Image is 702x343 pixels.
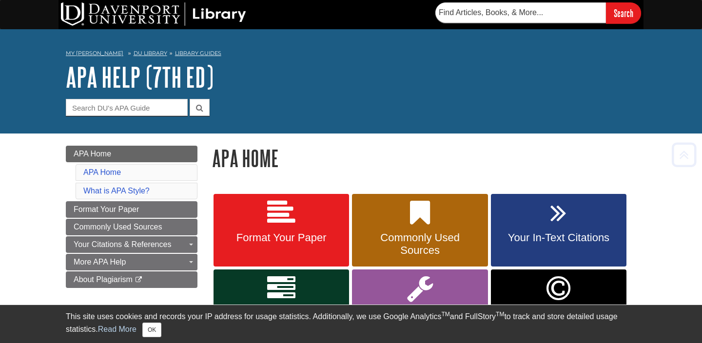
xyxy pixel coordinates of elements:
[435,2,606,23] input: Find Articles, Books, & More...
[214,194,349,267] a: Format Your Paper
[74,223,162,231] span: Commonly Used Sources
[606,2,641,23] input: Search
[66,236,197,253] a: Your Citations & References
[491,194,626,267] a: Your In-Text Citations
[66,47,636,62] nav: breadcrumb
[668,148,700,161] a: Back to Top
[74,258,126,266] span: More APA Help
[83,168,121,176] a: APA Home
[66,254,197,270] a: More APA Help
[175,50,221,57] a: Library Guides
[61,2,246,26] img: DU Library
[74,275,133,284] span: About Plagiarism
[66,271,197,288] a: About Plagiarism
[142,323,161,337] button: Close
[66,62,214,92] a: APA Help (7th Ed)
[441,311,449,318] sup: TM
[212,146,636,171] h1: APA Home
[498,231,619,244] span: Your In-Text Citations
[66,201,197,218] a: Format Your Paper
[66,219,197,235] a: Commonly Used Sources
[352,194,487,267] a: Commonly Used Sources
[134,50,167,57] a: DU Library
[135,277,143,283] i: This link opens in a new window
[66,311,636,337] div: This site uses cookies and records your IP address for usage statistics. Additionally, we use Goo...
[74,150,111,158] span: APA Home
[66,146,197,162] a: APA Home
[435,2,641,23] form: Searches DU Library's articles, books, and more
[74,240,171,248] span: Your Citations & References
[66,49,123,57] a: My [PERSON_NAME]
[66,99,188,116] input: Search DU's APA Guide
[83,187,150,195] a: What is APA Style?
[496,311,504,318] sup: TM
[359,231,480,257] span: Commonly Used Sources
[98,325,136,333] a: Read More
[74,205,139,213] span: Format Your Paper
[221,231,342,244] span: Format Your Paper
